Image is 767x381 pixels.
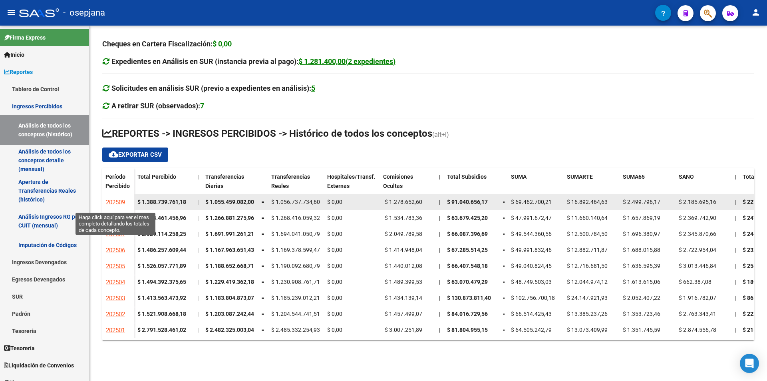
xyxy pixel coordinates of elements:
mat-icon: menu [6,8,16,17]
strong: Solicitudes en análisis SUR (previo a expedientes en análisis): [111,84,315,92]
span: | [735,327,736,333]
span: -$ 1.457.499,07 [383,311,422,317]
strong: Expedientes en Análisis en SUR (instancia previa al pago): [111,57,395,66]
span: Reportes [4,68,33,76]
div: 5 [311,83,315,94]
span: | [197,311,199,317]
span: | [197,231,199,237]
strong: $ 1.494.392.375,65 [137,279,186,285]
span: $ 0,00 [327,231,342,237]
span: $ 0,00 [327,311,342,317]
span: $ 64.505.242,79 [511,327,552,333]
span: $ 130.873.811,40 [447,295,491,301]
span: | [735,295,736,301]
div: Open Intercom Messenger [740,354,759,373]
span: 202501 [106,327,125,334]
span: | [735,311,736,317]
span: | [197,199,199,205]
span: Tesorería [4,344,35,353]
span: $ 2.369.742,90 [679,215,716,221]
span: $ 2.185.695,16 [679,199,716,205]
span: $ 24.147.921,93 [567,295,608,301]
strong: $ 1.521.908.668,18 [137,311,186,317]
span: Exportar CSV [109,151,162,158]
span: $ 66.514.425,43 [511,311,552,317]
span: $ 63.070.479,29 [447,279,488,285]
span: $ 2.482.325.003,04 [205,327,254,333]
span: | [439,279,440,285]
span: | [197,174,199,180]
mat-icon: person [751,8,761,17]
span: $ 0,00 [327,279,342,285]
datatable-header-cell: Hospitales/Transf. Externas [324,168,380,202]
span: $ 1.353.723,46 [623,311,660,317]
span: Comisiones Ocultas [383,174,413,189]
span: $ 1.056.737.734,60 [271,199,320,205]
span: $ 0,00 [327,215,342,221]
span: $ 13.385.237,26 [567,311,608,317]
span: | [735,174,736,180]
div: $ 0,00 [213,38,232,50]
span: = [261,231,264,237]
span: $ 2.485.332.254,93 [271,327,320,333]
span: | [439,247,440,253]
span: $ 2.499.796,17 [623,199,660,205]
span: Transferencias Diarias [205,174,244,189]
span: $ 1.691.991.261,21 [205,231,254,237]
span: REPORTES -> INGRESOS PERCIBIDOS -> Histórico de todos los conceptos [102,128,432,139]
datatable-header-cell: SUMA65 [620,168,676,202]
datatable-header-cell: Total Subsidios [444,168,500,202]
span: $ 84.016.729,56 [447,311,488,317]
span: $ 1.351.745,59 [623,327,660,333]
span: $ 2.763.343,41 [679,311,716,317]
span: = [503,279,506,285]
span: $ 2.874.556,78 [679,327,716,333]
button: Exportar CSV [102,148,168,162]
span: $ 0,00 [327,295,342,301]
span: $ 2.722.954,04 [679,247,716,253]
span: | [735,247,736,253]
span: -$ 1.534.783,36 [383,215,422,221]
span: | [439,311,440,317]
span: $ 1.694.041.050,79 [271,231,320,237]
span: $ 0,00 [327,199,342,205]
span: Total Percibido [137,174,176,180]
span: = [503,295,506,301]
span: $ 49.544.360,56 [511,231,552,237]
span: = [503,247,506,253]
span: $ 0,00 [327,247,342,253]
span: SANO [679,174,694,180]
span: 202505 [106,263,125,270]
span: SUMARTE [567,174,593,180]
strong: $ 2.791.528.461,02 [137,327,186,333]
span: Liquidación de Convenios [4,361,74,370]
span: = [261,311,264,317]
span: $ 3.013.446,84 [679,263,716,269]
strong: $ 2.029.114.258,25 [137,231,186,237]
span: 202509 [106,199,125,206]
span: | [197,295,199,301]
span: $ 1.636.595,39 [623,263,660,269]
span: | [439,295,440,301]
span: $ 12.882.711,87 [567,247,608,253]
span: $ 47.991.672,47 [511,215,552,221]
span: | [197,279,199,285]
span: Transferencias Reales [271,174,310,189]
span: $ 102.756.700,18 [511,295,555,301]
span: 202507 [106,231,125,238]
span: $ 69.462.700,21 [511,199,552,205]
div: 7 [200,100,204,112]
strong: A retirar SUR (observados): [111,102,204,110]
span: | [735,199,736,205]
datatable-header-cell: SUMA [508,168,564,202]
span: $ 63.679.425,20 [447,215,488,221]
span: $ 49.991.832,46 [511,247,552,253]
span: $ 81.804.955,15 [447,327,488,333]
datatable-header-cell: SANO [676,168,731,202]
span: = [261,327,264,333]
span: $ 1.230.908.761,71 [271,279,320,285]
span: $ 2.052.407,22 [623,295,660,301]
span: $ 0,00 [327,327,342,333]
span: Firma Express [4,33,46,42]
span: -$ 1.278.652,60 [383,199,422,205]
